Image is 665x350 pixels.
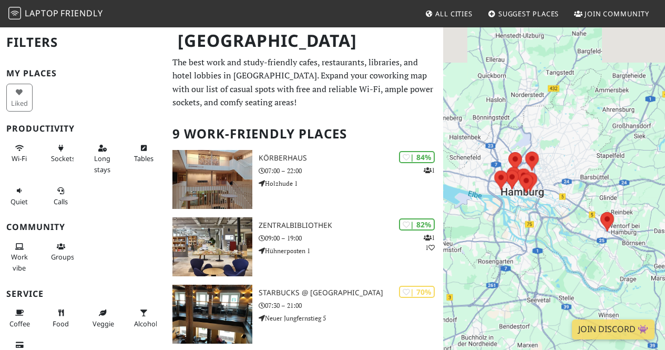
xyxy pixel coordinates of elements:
h3: KörberHaus [259,154,443,163]
span: Alcohol [134,319,157,328]
span: Veggie [93,319,114,328]
img: Starbucks @ Neuer Jungfernstieg [172,285,252,344]
h2: 9 Work-Friendly Places [172,118,437,150]
span: Video/audio calls [54,197,68,206]
button: Veggie [89,304,116,332]
h3: My Places [6,68,160,78]
button: Food [48,304,74,332]
p: 07:30 – 21:00 [259,301,443,311]
p: Hühnerposten 1 [259,246,443,256]
button: Wi-Fi [6,139,33,167]
h3: Productivity [6,124,160,134]
p: 09:00 – 19:00 [259,233,443,243]
p: The best work and study-friendly cafes, restaurants, libraries, and hotel lobbies in [GEOGRAPHIC_... [172,56,437,109]
a: Zentralbibliothek | 82% 11 Zentralbibliothek 09:00 – 19:00 Hühnerposten 1 [166,217,443,276]
div: | 82% [399,218,435,231]
span: Suggest Places [498,9,559,18]
span: Power sockets [51,154,75,163]
a: Join Discord 👾 [572,319,654,339]
img: KörberHaus [172,150,252,209]
button: Coffee [6,304,33,332]
span: Join Community [585,9,649,18]
p: 1 1 [424,233,435,253]
span: Laptop [25,7,59,19]
span: Stable Wi-Fi [12,154,27,163]
span: People working [11,252,28,272]
button: Alcohol [131,304,157,332]
h3: Starbucks @ [GEOGRAPHIC_DATA] [259,288,443,297]
h3: Zentralbibliothek [259,221,443,230]
h1: [GEOGRAPHIC_DATA] [169,26,441,55]
h2: Filters [6,26,160,58]
span: All Cities [435,9,473,18]
a: All Cities [421,4,477,23]
span: Group tables [51,252,74,262]
button: Tables [131,139,157,167]
button: Sockets [48,139,74,167]
a: LaptopFriendly LaptopFriendly [8,5,103,23]
span: Coffee [9,319,30,328]
img: Zentralbibliothek [172,217,252,276]
div: | 70% [399,286,435,298]
button: Quiet [6,182,33,210]
span: Friendly [60,7,103,19]
span: Work-friendly tables [134,154,154,163]
button: Work vibe [6,238,33,276]
p: 1 [424,165,435,175]
span: Food [53,319,69,328]
div: | 84% [399,151,435,163]
p: Neuer Jungfernstieg 5 [259,313,443,323]
p: 07:00 – 22:00 [259,166,443,176]
button: Groups [48,238,74,266]
button: Long stays [89,139,116,178]
a: Join Community [570,4,653,23]
a: KörberHaus | 84% 1 KörberHaus 07:00 – 22:00 Holzhude 1 [166,150,443,209]
img: LaptopFriendly [8,7,21,19]
span: Long stays [94,154,110,174]
button: Calls [48,182,74,210]
h3: Service [6,289,160,299]
a: Suggest Places [484,4,564,23]
a: Starbucks @ Neuer Jungfernstieg | 70% Starbucks @ [GEOGRAPHIC_DATA] 07:30 – 21:00 Neuer Jungferns... [166,285,443,344]
h3: Community [6,222,160,232]
span: Quiet [11,197,28,206]
p: Holzhude 1 [259,178,443,188]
